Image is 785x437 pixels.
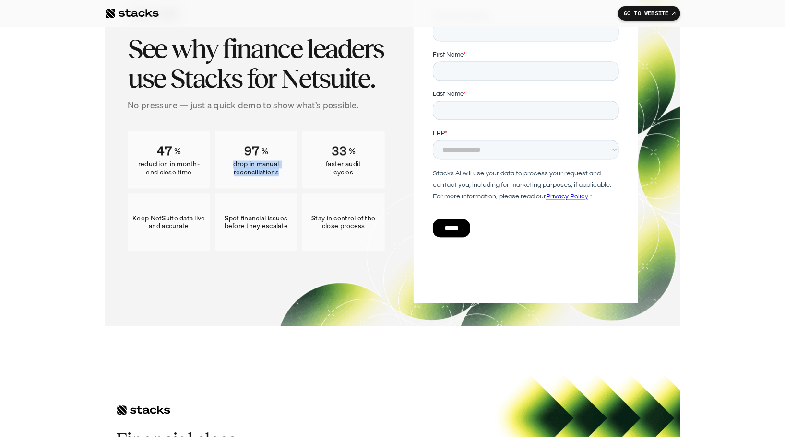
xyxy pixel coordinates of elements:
[132,214,205,230] p: Keep NetSuite data live and accurate
[128,98,385,112] p: No pressure — just a quick demo to show what’s possible.
[307,160,380,176] p: faster audit cycles
[157,143,172,158] div: Counter ends at 47
[618,6,680,21] a: GO TO WEBSITE
[307,214,380,230] p: Stay in control of the close process
[220,160,293,176] p: drop in manual reconciliations
[262,144,268,158] p: %
[244,143,260,158] div: Counter ends at 97
[128,34,385,93] h3: See why finance leaders use Stacks for Netsuite.
[433,11,619,254] iframe: Form 0
[624,10,669,17] p: GO TO WEBSITE
[174,144,181,158] p: %
[220,214,293,230] p: Spot financial issues before they escalate
[132,160,205,176] p: reduction in month-end close time
[349,144,356,158] p: %
[332,143,347,158] div: Counter ends at 33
